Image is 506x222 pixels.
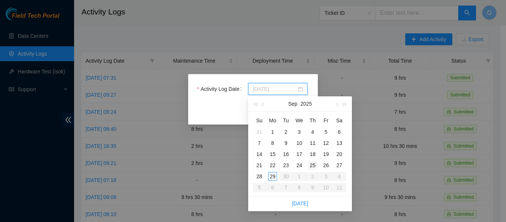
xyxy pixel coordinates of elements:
[279,149,293,160] td: 2025-09-16
[279,126,293,137] td: 2025-09-02
[279,160,293,171] td: 2025-09-23
[333,160,346,171] td: 2025-09-27
[279,137,293,149] td: 2025-09-09
[282,161,290,170] div: 23
[322,161,330,170] div: 26
[306,137,319,149] td: 2025-09-11
[308,139,317,148] div: 11
[308,150,317,159] div: 18
[255,150,264,159] div: 14
[333,137,346,149] td: 2025-09-13
[293,149,306,160] td: 2025-09-17
[306,160,319,171] td: 2025-09-25
[282,127,290,136] div: 2
[197,83,244,95] label: Activity Log Date
[253,115,266,126] th: Su
[253,85,296,93] input: Activity Log Date
[295,150,304,159] div: 17
[319,149,333,160] td: 2025-09-19
[293,115,306,126] th: We
[268,127,277,136] div: 1
[253,160,266,171] td: 2025-09-21
[308,127,317,136] div: 4
[295,139,304,148] div: 10
[266,160,279,171] td: 2025-09-22
[255,127,264,136] div: 31
[319,115,333,126] th: Fr
[268,172,277,181] div: 29
[268,150,277,159] div: 15
[335,139,344,148] div: 13
[322,139,330,148] div: 12
[300,96,312,111] button: 2025
[255,172,264,181] div: 28
[295,127,304,136] div: 3
[306,149,319,160] td: 2025-09-18
[319,160,333,171] td: 2025-09-26
[293,126,306,137] td: 2025-09-03
[268,139,277,148] div: 8
[333,115,346,126] th: Sa
[282,139,290,148] div: 9
[253,149,266,160] td: 2025-09-14
[333,149,346,160] td: 2025-09-20
[308,161,317,170] div: 25
[306,126,319,137] td: 2025-09-04
[279,115,293,126] th: Tu
[255,161,264,170] div: 21
[255,139,264,148] div: 7
[335,127,344,136] div: 6
[319,137,333,149] td: 2025-09-12
[322,150,330,159] div: 19
[293,160,306,171] td: 2025-09-24
[319,126,333,137] td: 2025-09-05
[292,201,308,206] a: [DATE]
[266,126,279,137] td: 2025-09-01
[266,171,279,182] td: 2025-09-29
[282,150,290,159] div: 16
[333,126,346,137] td: 2025-09-06
[322,127,330,136] div: 5
[306,115,319,126] th: Th
[335,161,344,170] div: 27
[295,161,304,170] div: 24
[293,137,306,149] td: 2025-09-10
[266,115,279,126] th: Mo
[335,150,344,159] div: 20
[288,96,297,111] button: Sep
[253,171,266,182] td: 2025-09-28
[266,149,279,160] td: 2025-09-15
[266,137,279,149] td: 2025-09-08
[253,126,266,137] td: 2025-08-31
[253,137,266,149] td: 2025-09-07
[268,161,277,170] div: 22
